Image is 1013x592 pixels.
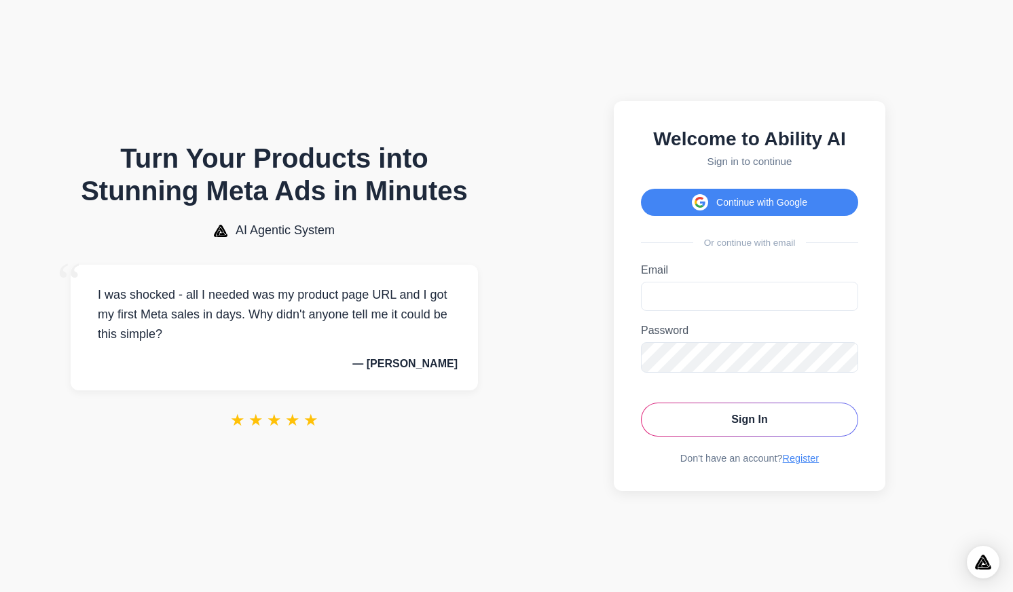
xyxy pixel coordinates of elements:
span: ★ [230,411,245,430]
p: I was shocked - all I needed was my product page URL and I got my first Meta sales in days. Why d... [91,285,458,344]
div: Don't have an account? [641,453,858,464]
div: Or continue with email [641,238,858,248]
h2: Welcome to Ability AI [641,128,858,150]
span: ★ [285,411,300,430]
span: ★ [303,411,318,430]
p: — [PERSON_NAME] [91,358,458,370]
img: AI Agentic System Logo [214,225,227,237]
span: AI Agentic System [236,223,335,238]
p: Sign in to continue [641,155,858,167]
span: ★ [267,411,282,430]
div: Open Intercom Messenger [967,546,999,578]
a: Register [783,453,819,464]
span: “ [57,251,81,313]
button: Sign In [641,403,858,437]
span: ★ [248,411,263,430]
h1: Turn Your Products into Stunning Meta Ads in Minutes [71,142,478,207]
label: Email [641,264,858,276]
button: Continue with Google [641,189,858,216]
label: Password [641,325,858,337]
